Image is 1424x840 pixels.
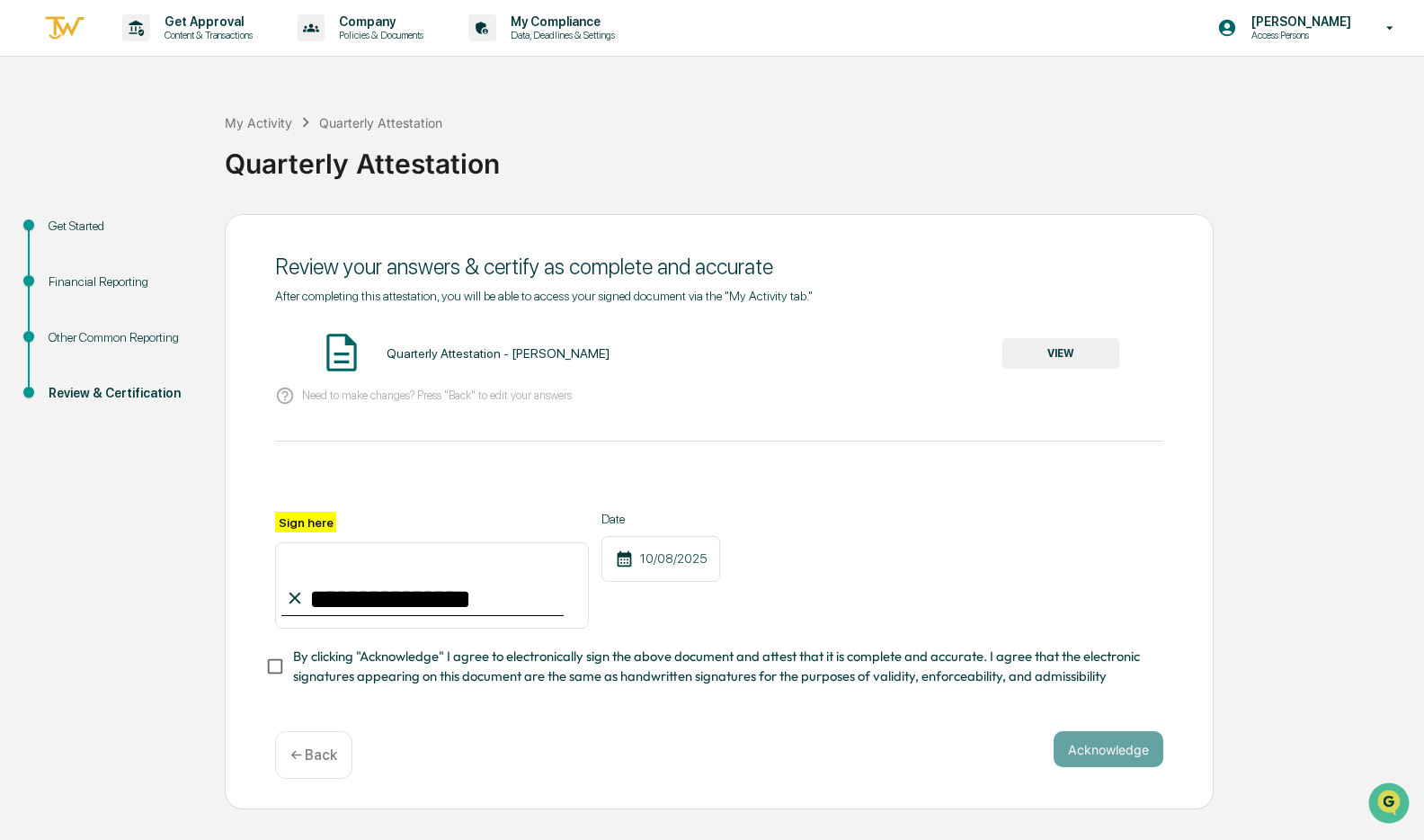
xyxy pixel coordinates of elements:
[179,305,218,318] span: Pylon
[601,536,720,582] div: 10/08/2025
[1237,14,1360,29] p: [PERSON_NAME]
[1054,731,1163,767] button: Acknowledge
[225,115,292,130] div: My Activity
[36,261,113,279] span: Data Lookup
[290,746,337,764] p: ← Back
[11,219,123,252] a: 🖐️Preclearance
[36,227,116,245] span: Preclearance
[61,156,227,170] div: We're available if you need us!
[150,29,262,41] p: Content & Transactions
[150,14,262,29] p: Get Approval
[319,115,442,130] div: Quarterly Attestation
[1237,29,1360,41] p: Access Persons
[18,263,32,277] div: 🔎
[130,228,145,243] div: 🗄️
[293,647,1149,687] span: By clicking "Acknowledge" I agree to electronically sign the above document and attest that it is...
[225,133,1415,180] div: Quarterly Attestation
[127,304,218,318] a: Powered byPylon
[1002,338,1119,369] button: VIEW
[325,29,432,41] p: Policies & Documents
[18,138,50,170] img: 1746055101610-c473b297-6a78-478c-a979-82029cc54cd1
[148,227,223,245] span: Attestations
[1366,781,1415,829] iframe: Open customer support
[496,14,624,29] p: My Compliance
[275,254,1163,280] div: Review your answers & certify as complete and accurate
[49,384,196,403] div: Review & Certification
[319,330,364,375] img: Document Icon
[61,138,295,156] div: Start new chat
[49,328,196,347] div: Other Common Reporting
[325,14,432,29] p: Company
[43,13,86,43] img: logo
[601,512,720,526] label: Date
[302,389,572,402] p: Need to make changes? Press "Back" to edit your answers
[275,512,336,532] label: Sign here
[18,228,32,243] div: 🖐️
[387,346,610,361] div: Quarterly Attestation - [PERSON_NAME]
[123,219,230,252] a: 🗄️Attestations
[306,143,327,165] button: Start new chat
[49,273,196,291] div: Financial Reporting
[18,38,327,67] p: How can we help?
[496,29,624,41] p: Data, Deadlines & Settings
[275,289,813,303] span: After completing this attestation, you will be able to access your signed document via the "My Ac...
[49,217,196,236] div: Get Started
[11,254,120,286] a: 🔎Data Lookup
